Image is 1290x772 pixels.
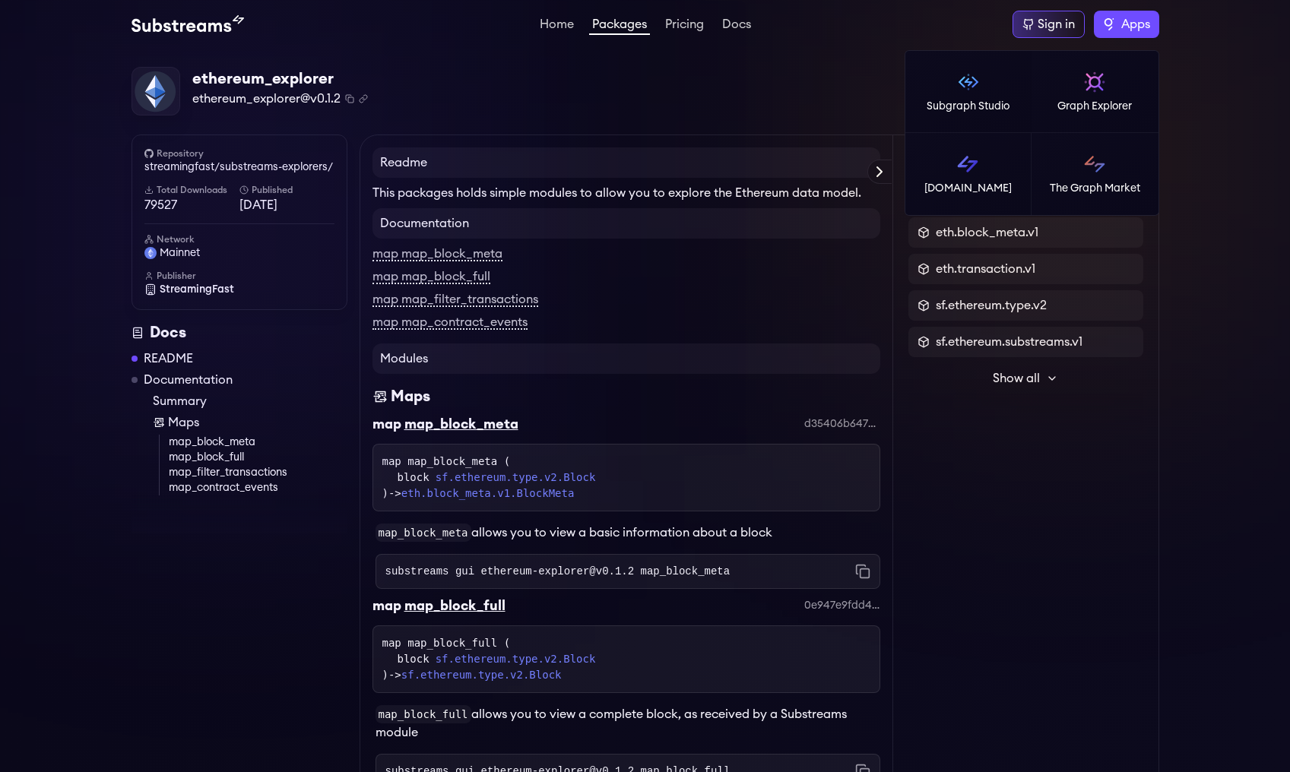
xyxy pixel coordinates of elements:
img: github [144,149,154,158]
a: Sign in [1013,11,1085,38]
div: map [372,595,401,616]
code: map_block_meta [376,524,471,542]
span: sf.ethereum.type.v2 [936,296,1047,315]
button: Copy .spkg link to clipboard [359,94,368,103]
code: map_block_full [376,705,471,723]
p: [DOMAIN_NAME] [924,181,1012,196]
div: Sign in [1038,15,1075,33]
img: Package Logo [132,68,179,115]
div: 0e947e9fdd4af3c137ff850907b090aa12b469bb [804,598,880,613]
button: Show all [908,363,1143,394]
a: Maps [153,413,347,432]
h4: Readme [372,147,880,178]
a: mainnet [144,245,334,261]
a: map map_contract_events [372,316,528,330]
a: Home [537,18,577,33]
a: map map_filter_transactions [372,293,538,307]
span: 79527 [144,196,239,214]
a: StreamingFast [144,282,334,297]
a: eth.block_meta.v1.BlockMeta [401,487,575,499]
a: map_contract_events [169,480,347,495]
h4: Modules [372,343,880,374]
img: The Graph Market logo [1082,152,1107,176]
h4: Documentation [372,208,880,239]
p: allows you to view a basic information about a block [376,524,880,542]
div: map map_block_meta ( ) [382,454,870,501]
button: Copy package name and version [345,94,354,103]
div: block [398,651,870,667]
img: The Graph logo [1103,18,1115,30]
h6: Published [239,184,334,196]
span: ethereum_explorer@v0.1.2 [192,90,341,108]
span: [DATE] [239,196,334,214]
img: Graph Explorer logo [1082,70,1107,94]
a: map_block_full [169,450,347,465]
p: This packages holds simple modules to allow you to explore the Ethereum data model. [372,184,880,202]
div: block [398,470,870,486]
span: Apps [1121,15,1150,33]
div: map_block_meta [404,413,518,435]
span: sf.ethereum.substreams.v1 [936,333,1082,351]
a: map map_block_meta [372,248,502,261]
img: Substream's logo [132,15,244,33]
span: mainnet [160,245,200,261]
h6: Repository [144,147,334,160]
a: map_block_meta [169,435,347,450]
img: Maps icon [372,386,388,407]
p: The Graph Market [1050,181,1140,196]
a: The Graph Market [1032,133,1158,215]
span: -> [388,487,574,499]
p: Graph Explorer [1057,99,1132,114]
a: README [144,350,193,368]
img: Substreams logo [956,152,980,176]
p: allows you to view a complete block, as received by a Substreams module [376,705,880,742]
a: map_filter_transactions [169,465,347,480]
code: substreams gui ethereum-explorer@v0.1.2 map_block_meta [385,564,731,579]
div: map_block_full [404,595,506,616]
div: Maps [391,386,430,407]
div: map map_block_full ( ) [382,635,870,683]
a: sf.ethereum.type.v2.Block [436,470,596,486]
div: ethereum_explorer [192,68,368,90]
p: Subgraph Studio [927,99,1009,114]
a: Docs [719,18,754,33]
span: eth.transaction.v1 [936,260,1035,278]
a: map map_block_full [372,271,490,284]
img: Map icon [153,416,165,429]
span: Show all [993,369,1040,388]
div: map [372,413,401,435]
a: Packages [589,18,650,35]
span: eth.block_meta.v1 [936,223,1038,242]
button: Copy command to clipboard [855,564,870,579]
img: Subgraph Studio logo [956,70,981,94]
a: sf.ethereum.type.v2.Block [401,669,562,681]
a: Subgraph Studio [905,51,1032,133]
a: streamingfast/substreams-explorers/ [144,160,334,175]
span: -> [388,669,562,681]
h6: Publisher [144,270,334,282]
h6: Network [144,233,334,245]
div: d35406b647b264577e288fdbc0b90aec9f67c5b9 [804,416,880,432]
a: Graph Explorer [1032,51,1158,133]
h6: Total Downloads [144,184,239,196]
a: Documentation [144,371,233,389]
a: sf.ethereum.type.v2.Block [436,651,596,667]
a: [DOMAIN_NAME] [905,133,1032,215]
a: Pricing [662,18,707,33]
img: mainnet [144,247,157,259]
span: StreamingFast [160,282,234,297]
div: Docs [132,322,347,343]
a: Summary [153,392,347,410]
